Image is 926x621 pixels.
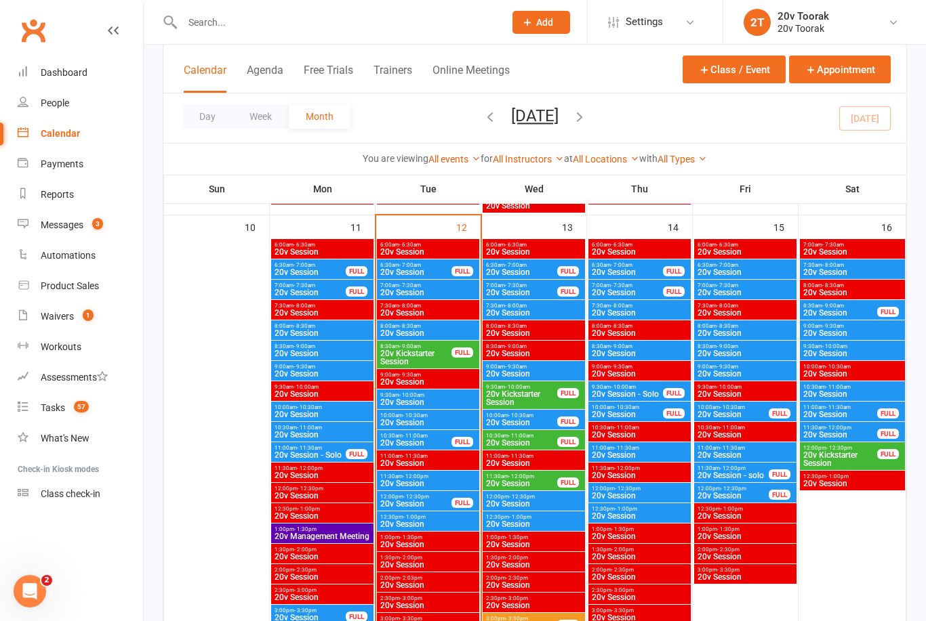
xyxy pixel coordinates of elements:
[18,393,143,423] a: Tasks 57
[822,282,844,288] span: - 8:30am
[16,14,50,47] a: Clubworx
[164,175,270,203] th: Sun
[778,22,829,35] div: 20v Toorak
[697,451,794,459] span: 20v Session
[803,431,878,439] span: 20v Session
[822,242,844,248] span: - 7:30am
[485,248,582,256] span: 20v Session
[346,266,367,276] div: FULL
[41,189,74,200] div: Reports
[485,202,582,210] span: 20v Session
[826,364,851,370] span: - 10:30am
[274,329,371,337] span: 20v Session
[591,248,688,256] span: 20v Session
[294,242,315,248] span: - 6:30am
[822,343,847,349] span: - 10:00am
[304,64,353,93] button: Free Trials
[41,98,69,108] div: People
[826,384,851,390] span: - 11:00am
[591,370,688,378] span: 20v Session
[591,349,688,358] span: 20v Session
[697,404,769,410] span: 10:00am
[18,210,143,240] a: Messages 3
[41,402,65,413] div: Tasks
[380,268,452,276] span: 20v Session
[877,449,899,459] div: FULL
[591,451,688,459] span: 20v Session
[611,343,632,349] span: - 9:00am
[697,282,794,288] span: 7:00am
[380,262,452,268] span: 6:30am
[485,262,558,268] span: 6:30am
[614,425,639,431] span: - 11:00am
[41,67,87,78] div: Dashboard
[294,364,315,370] span: - 9:30am
[697,262,794,268] span: 6:30am
[274,410,371,419] span: 20v Session
[717,262,738,268] span: - 7:00am
[773,215,798,238] div: 15
[485,268,558,276] span: 20v Session
[508,453,534,459] span: - 11:30am
[803,343,902,349] span: 9:30am
[591,262,664,268] span: 6:30am
[274,465,371,471] span: 11:30am
[294,303,315,309] span: - 8:00am
[611,262,632,268] span: - 7:00am
[717,282,738,288] span: - 7:30am
[485,309,582,317] span: 20v Session
[822,323,844,329] span: - 9:30am
[877,307,899,317] div: FULL
[380,459,477,467] span: 20v Session
[481,153,493,164] strong: for
[508,412,534,419] span: - 10:30am
[376,175,481,203] th: Tue
[485,419,558,427] span: 20v Session
[591,384,664,390] span: 9:30am
[297,404,322,410] span: - 10:30am
[294,262,315,268] span: - 7:00am
[399,262,421,268] span: - 7:00am
[720,404,745,410] span: - 10:30am
[380,439,452,447] span: 20v Session
[18,119,143,149] a: Calendar
[717,242,738,248] span: - 6:30am
[18,423,143,454] a: What's New
[591,242,688,248] span: 6:00am
[803,262,902,268] span: 7:30am
[274,445,346,451] span: 11:00am
[274,431,371,439] span: 20v Session
[41,311,74,322] div: Waivers
[803,425,878,431] span: 11:30am
[403,412,428,419] span: - 10:30am
[803,282,902,288] span: 8:00am
[399,303,421,309] span: - 8:00am
[505,384,530,390] span: - 10:00am
[233,104,289,129] button: Week
[294,343,315,349] span: - 9:00am
[274,309,371,317] span: 20v Session
[697,445,794,451] span: 11:00am
[485,349,582,358] span: 20v Session
[297,445,322,451] span: - 11:30am
[557,416,579,427] div: FULL
[485,288,558,297] span: 20v Session
[536,17,553,28] span: Add
[451,437,473,447] div: FULL
[611,242,632,248] span: - 6:30am
[803,329,902,337] span: 20v Session
[573,154,639,165] a: All Locations
[697,242,794,248] span: 6:00am
[41,219,83,230] div: Messages
[591,465,688,471] span: 11:30am
[717,303,738,309] span: - 8:00am
[274,268,346,276] span: 20v Session
[350,215,375,238] div: 11
[485,433,558,439] span: 10:30am
[591,268,664,276] span: 20v Session
[591,410,664,419] span: 20v Session
[399,372,421,378] span: - 9:30am
[803,309,878,317] span: 20v Session
[557,286,579,297] div: FULL
[374,64,412,93] button: Trainers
